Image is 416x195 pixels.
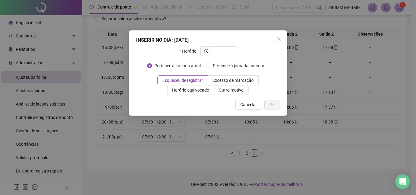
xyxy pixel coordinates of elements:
span: Cancelar [240,101,257,108]
span: close [276,37,281,41]
span: Pertence à jornada atual [152,62,203,69]
span: Pertence à jornada anterior [210,62,267,69]
span: clock-circle [204,49,208,53]
span: Excesso de marcação [213,78,254,83]
label: Horário [179,46,200,56]
span: Esqueceu de registrar [162,78,203,83]
span: Horário equivocado [172,88,209,92]
button: Close [274,34,284,44]
div: INSERIR NO DIA : [DATE] [136,37,280,44]
button: OK [264,100,280,110]
div: Open Intercom Messenger [395,174,410,189]
span: Outro motivo [219,88,244,92]
button: Cancelar [235,100,262,110]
